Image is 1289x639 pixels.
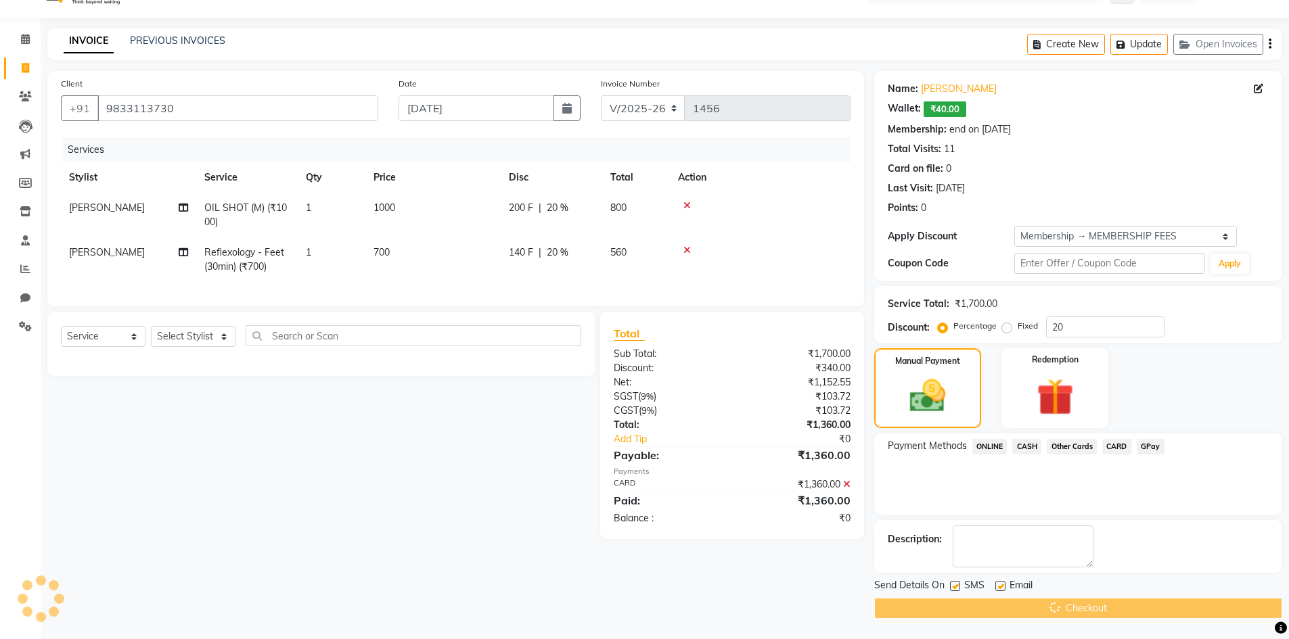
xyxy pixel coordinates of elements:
span: ₹40.00 [924,101,966,117]
label: Redemption [1032,354,1079,366]
th: Price [365,162,501,193]
div: ( ) [604,404,732,418]
span: 560 [610,246,627,258]
img: _cash.svg [899,375,957,417]
div: Service Total: [888,297,949,311]
th: Action [670,162,851,193]
span: CGST [614,404,639,417]
div: Coupon Code [888,256,1015,270]
div: Total Visits: [888,142,941,156]
span: 1000 [374,202,395,214]
div: Membership: [888,122,947,137]
div: ₹0 [754,432,861,446]
span: 800 [610,202,627,214]
a: INVOICE [64,29,114,53]
span: 9% [641,391,654,402]
div: Points: [888,201,918,215]
span: Reflexology - Feet (30min) (₹700) [204,246,284,273]
div: [DATE] [936,181,965,195]
th: Stylist [61,162,196,193]
label: Invoice Number [601,78,660,90]
span: 1 [306,246,311,258]
div: Card on file: [888,162,943,176]
input: Enter Offer / Coupon Code [1014,253,1205,274]
input: Search by Name/Mobile/Email/Code [97,95,378,121]
span: Email [1010,578,1033,595]
span: | [539,245,541,260]
span: 140 F [509,245,533,260]
div: Services [62,137,861,162]
span: 700 [374,246,390,258]
th: Total [602,162,670,193]
div: ₹1,360.00 [732,492,861,508]
th: Disc [501,162,602,193]
span: SGST [614,390,638,402]
label: Fixed [1018,320,1038,332]
span: CARD [1102,439,1131,454]
span: 20 % [547,245,568,260]
div: ₹103.72 [732,389,861,404]
div: ₹340.00 [732,361,861,375]
button: +91 [61,95,99,121]
button: Open Invoices [1173,34,1263,55]
span: 1 [306,202,311,214]
label: Manual Payment [895,355,960,367]
label: Date [399,78,417,90]
a: [PERSON_NAME] [921,82,997,96]
span: 20 % [547,201,568,215]
div: Paid: [604,492,732,508]
button: Apply [1211,254,1249,274]
div: CARD [604,477,732,492]
div: Discount: [604,361,732,375]
button: Update [1110,34,1168,55]
div: Name: [888,82,918,96]
button: Create New [1027,34,1105,55]
div: ₹1,152.55 [732,375,861,389]
div: ₹1,360.00 [732,477,861,492]
span: SMS [964,578,985,595]
div: Payable: [604,447,732,463]
div: Net: [604,375,732,389]
label: Client [61,78,83,90]
a: PREVIOUS INVOICES [130,34,225,47]
div: Balance : [604,511,732,525]
label: Percentage [953,320,997,332]
span: ONLINE [972,439,1008,454]
div: Discount: [888,321,930,335]
div: Apply Discount [888,229,1015,243]
div: ₹1,360.00 [732,418,861,432]
span: Other Cards [1047,439,1097,454]
div: 11 [944,142,955,156]
span: CASH [1012,439,1041,454]
span: 200 F [509,201,533,215]
th: Service [196,162,298,193]
span: OIL SHOT (M) (₹1000) [204,202,287,228]
div: ₹1,360.00 [732,447,861,463]
input: Search or Scan [246,325,581,346]
span: Total [614,327,645,341]
span: 9% [641,405,654,416]
div: end on [DATE] [949,122,1011,137]
div: ₹1,700.00 [955,297,997,311]
div: 0 [921,201,926,215]
span: | [539,201,541,215]
div: Description: [888,532,942,546]
div: Last Visit: [888,181,933,195]
div: Wallet: [888,101,921,117]
div: Payments [614,466,850,477]
div: ₹103.72 [732,404,861,418]
span: GPay [1137,439,1164,454]
div: ( ) [604,389,732,404]
span: [PERSON_NAME] [69,202,145,214]
img: _gift.svg [1025,374,1085,420]
span: [PERSON_NAME] [69,246,145,258]
div: Sub Total: [604,347,732,361]
div: ₹0 [732,511,861,525]
div: Total: [604,418,732,432]
a: Add Tip [604,432,753,446]
th: Qty [298,162,365,193]
span: Payment Methods [888,439,967,453]
div: ₹1,700.00 [732,347,861,361]
span: Send Details On [874,578,945,595]
div: 0 [946,162,951,176]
